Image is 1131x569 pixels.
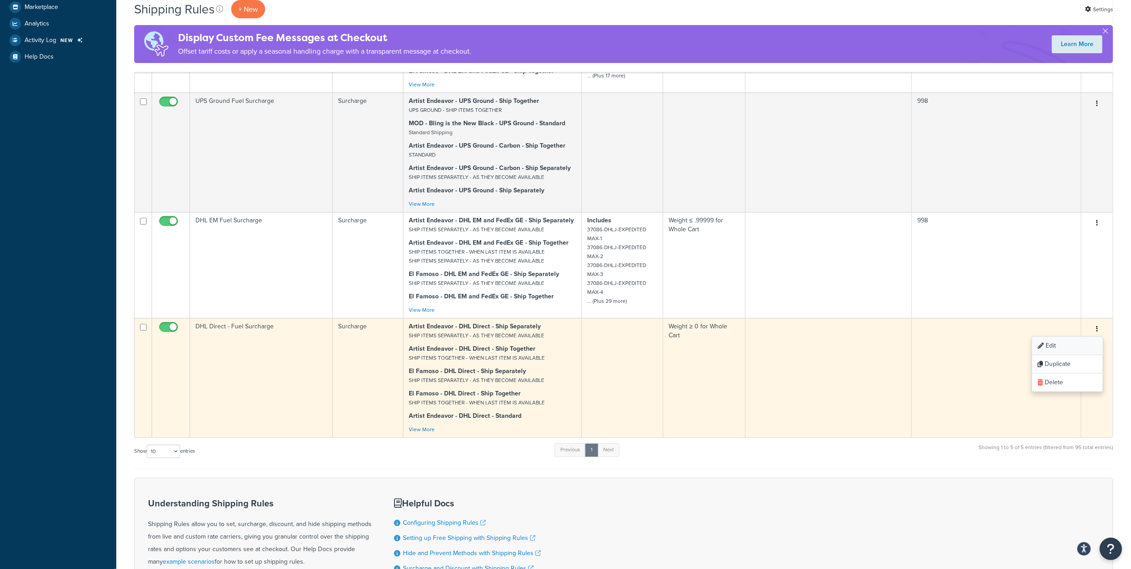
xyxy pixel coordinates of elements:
[409,106,502,114] small: UPS GROUND - SHIP ITEMS TOGETHER
[409,200,435,208] a: View More
[1032,374,1103,392] a: Delete
[333,93,403,212] td: Surcharge
[25,53,54,61] span: Help Docs
[409,306,435,314] a: View More
[148,498,372,508] h3: Understanding Shipping Rules
[409,186,544,195] strong: Artist Endeavor - UPS Ground - Ship Separately
[555,443,586,457] a: Previous
[178,45,471,58] p: Offset tariff costs or apply a seasonal handling charge with a transparent message at checkout.
[134,445,195,458] label: Show entries
[148,498,372,568] div: Shipping Rules allow you to set, surcharge, discount, and hide shipping methods from live and cus...
[587,225,646,305] small: 37086-DHLJ-EXPEDITED MAX-1 37086-DHLJ-EXPEDITED MAX-2 37086-DHLJ-EXPEDITED MAX-3 37086-DHLJ-EXPED...
[163,557,215,566] a: example scenarios
[403,518,486,527] a: Configuring Shipping Rules
[409,216,574,225] strong: Artist Endeavor - DHL EM and FedEx GE - Ship Separately
[403,533,535,543] a: Setting up Free Shipping with Shipping Rules
[1100,538,1122,560] button: Open Resource Center
[25,37,56,44] span: Activity Log
[663,212,745,318] td: Weight ≤ .99999 for Whole Cart
[1085,3,1113,16] a: Settings
[7,32,110,48] a: Activity Log NEW
[7,16,110,32] a: Analytics
[585,443,598,457] a: 1
[134,25,178,63] img: duties-banner-06bc72dcb5fe05cb3f9472aba00be2ae8eb53ab6f0d8bb03d382ba314ac3c341.png
[409,163,571,173] strong: Artist Endeavor - UPS Ground - Carbon - Ship Separately
[333,318,403,437] td: Surcharge
[409,141,565,150] strong: Artist Endeavor - UPS Ground - Carbon - Ship Together
[190,318,333,437] td: DHL Direct - Fuel Surcharge
[409,128,453,136] small: Standard Shipping
[409,173,544,181] small: SHIP ITEMS SEPARATELY - AS THEY BECOME AVAILABLE
[1032,355,1103,374] a: Duplicate
[409,354,545,362] small: SHIP ITEMS TOGETHER - WHEN LAST ITEM IS AVAILABLE
[190,212,333,318] td: DHL EM Fuel Surcharge
[409,366,526,376] strong: El Famoso - DHL Direct - Ship Separately
[178,30,471,45] h4: Display Custom Fee Messages at Checkout
[409,425,435,433] a: View More
[7,49,110,65] a: Help Docs
[409,376,544,384] small: SHIP ITEMS SEPARATELY - AS THEY BECOME AVAILABLE
[912,212,1081,318] td: 998
[409,225,544,234] small: SHIP ITEMS SEPARATELY - AS THEY BECOME AVAILABLE
[597,443,619,457] a: Next
[409,96,539,106] strong: Artist Endeavor - UPS Ground - Ship Together
[587,216,611,225] strong: Includes
[409,322,541,331] strong: Artist Endeavor - DHL Direct - Ship Separately
[409,344,535,353] strong: Artist Endeavor - DHL Direct - Ship Together
[403,548,541,558] a: Hide and Prevent Methods with Shipping Rules
[409,292,554,301] strong: El Famoso - DHL EM and FedEx GE - Ship Together
[25,20,49,28] span: Analytics
[409,331,544,340] small: SHIP ITEMS SEPARATELY - AS THEY BECOME AVAILABLE
[190,93,333,212] td: UPS Ground Fuel Surcharge
[60,37,73,44] span: NEW
[409,389,521,398] strong: El Famoso - DHL Direct - Ship Together
[912,93,1081,212] td: 998
[134,0,215,18] h1: Shipping Rules
[409,399,545,407] small: SHIP ITEMS TOGETHER - WHEN LAST ITEM IS AVAILABLE
[333,212,403,318] td: Surcharge
[409,151,436,159] small: STANDARD
[394,498,541,508] h3: Helpful Docs
[25,4,58,11] span: Marketplace
[1052,35,1102,53] a: Learn More
[409,279,544,287] small: SHIP ITEMS SEPARATELY - AS THEY BECOME AVAILABLE
[979,442,1113,462] div: Showing 1 to 5 of 5 entries (filtered from 95 total entries)
[409,411,521,420] strong: Artist Endeavor - DHL Direct - Standard
[409,81,435,89] a: View More
[409,119,565,128] strong: MOD - Bling is the New Black - UPS Ground - Standard
[409,269,559,279] strong: El Famoso - DHL EM and FedEx GE - Ship Separately
[1032,337,1103,355] a: Edit
[147,445,180,458] select: Showentries
[409,248,545,265] small: SHIP ITEMS TOGETHER - WHEN LAST ITEM IS AVAILABLE SHIP ITEMS SEPARATELY - AS THEY BECOME AVAILABLE
[7,32,110,48] li: Activity Log
[409,238,568,247] strong: Artist Endeavor - DHL EM and FedEx GE - Ship Together
[663,318,745,437] td: Weight ≥ 0 for Whole Cart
